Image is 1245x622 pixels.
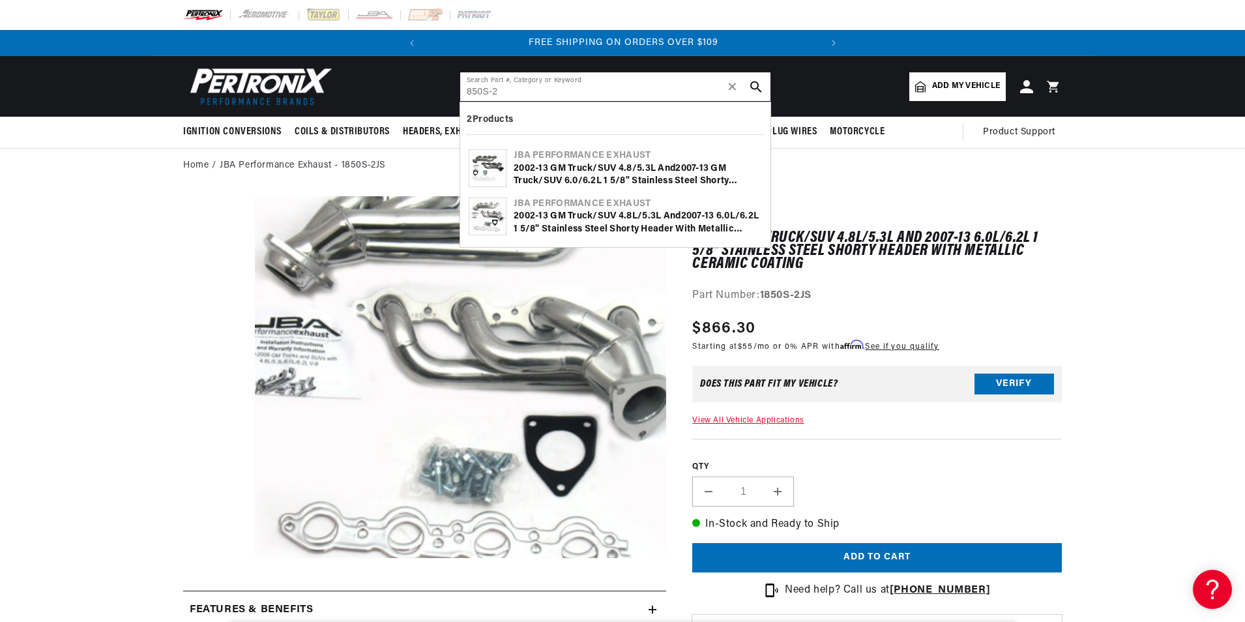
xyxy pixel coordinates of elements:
[514,162,762,188] div: 002-13 GM Truck/SUV 4.8/5.3L and 007-13 GM Truck/SUV 6.0/6. L 1 5/8" Stainless Steel Shorty Header
[909,72,1006,101] a: Add my vehicle
[890,585,990,595] a: [PHONE_NUMBER]
[974,374,1054,394] button: Verify
[396,117,562,147] summary: Headers, Exhausts & Components
[183,117,288,147] summary: Ignition Conversions
[681,211,686,221] b: 2
[469,201,506,233] img: 2002-13 GM Truck/SUV 4.8L/5.3L and 2007-13 6.0L/6.2L 1 5/8" Stainless Steel Shorty Header with Me...
[467,115,514,125] b: 2 Products
[426,36,821,50] div: 2 of 2
[426,36,821,50] div: Announcement
[692,340,939,353] p: Starting at /mo or 0% APR with .
[731,117,824,147] summary: Spark Plug Wires
[183,158,209,173] a: Home
[983,117,1062,148] summary: Product Support
[840,340,863,349] span: Affirm
[514,164,519,173] b: 2
[830,125,885,139] span: Motorcycle
[748,211,754,221] b: 2
[183,158,1062,173] nav: breadcrumbs
[738,125,817,139] span: Spark Plug Wires
[460,72,770,101] input: Search Part #, Category or Keyword
[183,64,333,109] img: Pertronix
[821,30,847,56] button: Translation missing: en.sections.announcements.next_announcement
[692,417,804,424] a: View All Vehicle Applications
[738,343,754,351] span: $55
[692,317,755,340] span: $866.30
[183,125,282,139] span: Ignition Conversions
[700,379,838,389] div: Does This part fit My vehicle?
[514,211,519,221] b: 2
[591,176,596,186] b: 2
[692,288,1062,304] div: Part Number:
[932,80,1000,93] span: Add my vehicle
[692,516,1062,533] p: In-Stock and Ready to Ship
[785,582,990,599] p: Need help? Call us at
[675,164,681,173] b: 2
[865,343,939,351] a: See if you qualify - Learn more about Affirm Financing (opens in modal)
[190,602,313,619] h2: Features & Benefits
[983,125,1055,140] span: Product Support
[514,198,762,211] div: JBA Performance Exhaust
[692,231,1062,271] h1: 2002-13 GM Truck/SUV 4.8L/5.3L and 2007-13 6.0L/6.2L 1 5/8" Stainless Steel Shorty Header with Me...
[403,125,555,139] span: Headers, Exhausts & Components
[823,117,891,147] summary: Motorcycle
[183,196,666,565] media-gallery: Gallery Viewer
[469,150,506,186] img: 2002-13 GM Truck/SUV 4.8/5.3L and 2007-13 GM Truck/SUV 6.0/6.2L 1 5/8" Stainless Steel Shorty Header
[295,125,390,139] span: Coils & Distributors
[529,38,718,48] span: FREE SHIPPING ON ORDERS OVER $109
[220,158,385,173] a: JBA Performance Exhaust - 1850S-2JS
[399,30,425,56] button: Translation missing: en.sections.announcements.previous_announcement
[692,462,1062,473] label: QTY
[514,210,762,235] div: 002-13 GM Truck/SUV 4.8L/5.3L and 007-13 6.0L/6. L 1 5/8" Stainless Steel Shorty Header with Meta...
[692,543,1062,572] button: Add to cart
[288,117,396,147] summary: Coils & Distributors
[151,30,1094,56] slideshow-component: Translation missing: en.sections.announcements.announcement_bar
[760,290,812,301] strong: 1850S-2JS
[514,149,762,162] div: JBA Performance Exhaust
[742,72,770,101] button: search button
